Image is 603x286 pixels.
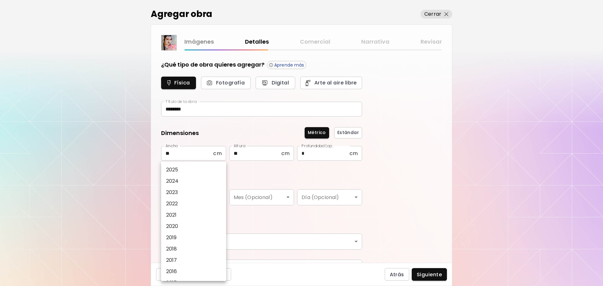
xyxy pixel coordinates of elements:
[166,189,178,196] p: 2023
[166,234,177,241] p: 2019
[166,211,177,219] p: 2021
[166,177,179,185] p: 2024
[166,256,177,264] p: 2017
[166,268,177,275] p: 2016
[166,245,177,253] p: 2018
[166,166,178,174] p: 2025
[166,223,178,230] p: 2020
[166,200,178,208] p: 2022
